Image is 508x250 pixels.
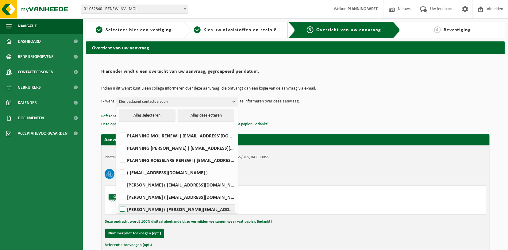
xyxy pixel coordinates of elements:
[194,26,283,34] a: 2Kies uw afvalstoffen en recipiënten
[118,180,235,189] label: [PERSON_NAME] ( [EMAIL_ADDRESS][DOMAIN_NAME] )
[240,97,300,106] p: te informeren over deze aanvraag.
[118,168,235,177] label: ( [EMAIL_ADDRESS][DOMAIN_NAME] )
[18,126,67,141] span: Acceptatievoorwaarden
[18,64,53,80] span: Contactpersonen
[86,41,505,53] h2: Overzicht van uw aanvraag
[116,97,238,106] button: Kies bestaand contactpersoon
[96,26,102,33] span: 1
[118,131,235,140] label: PLANNING MOL RENEWI ( [EMAIL_ADDRESS][DOMAIN_NAME] )
[18,34,41,49] span: Dashboard
[178,110,234,122] button: Alles deselecteren
[104,137,150,142] strong: Aanvraag voor [DATE]
[101,112,148,120] button: Referentie toevoegen (opt.)
[105,241,152,249] button: Referentie toevoegen (opt.)
[444,28,471,33] span: Bevestiging
[348,7,378,11] strong: PLANNING WEST
[105,155,131,159] strong: Plaatsingsadres:
[18,18,37,34] span: Navigatie
[118,192,235,202] label: [PERSON_NAME] ( [EMAIL_ADDRESS][DOMAIN_NAME] )
[101,120,268,128] button: Deze opdracht wordt 100% digitaal afgehandeld, zo vermijden we samen weer wat papier. Bedankt!
[81,5,188,13] span: 01-052840 - RENEWI NV - MOL
[101,69,490,77] h2: Hieronder vindt u een overzicht van uw aanvraag, gegroepeerd per datum.
[119,110,175,122] button: Alles selecteren
[106,28,172,33] span: Selecteer hier een vestiging
[18,95,37,110] span: Kalender
[204,28,288,33] span: Kies uw afvalstoffen en recipiënten
[194,26,201,33] span: 2
[105,218,272,226] button: Deze opdracht wordt 100% digitaal afgehandeld, zo vermijden we samen weer wat papier. Bedankt!
[18,49,54,64] span: Bedrijfsgegevens
[317,28,381,33] span: Overzicht van uw aanvraag
[18,110,44,126] span: Documenten
[101,97,114,106] p: Ik wens
[119,97,230,106] span: Kies bestaand contactpersoon
[108,189,126,207] img: BL-SO-LV.png
[18,80,41,95] span: Gebruikers
[101,87,490,91] p: Indien u dit wenst kunt u een collega informeren over deze aanvraag, die ontvangt dan een kopie v...
[307,26,314,33] span: 3
[89,26,179,34] a: 1Selecteer hier een vestiging
[118,156,235,165] label: PLANNING ROESELARE RENEWI ( [EMAIL_ADDRESS][DOMAIN_NAME] )
[118,143,235,152] label: PLANNING [PERSON_NAME] ( [EMAIL_ADDRESS][DOMAIN_NAME] )
[434,26,441,33] span: 4
[118,205,235,214] label: [PERSON_NAME] ( [PERSON_NAME][EMAIL_ADDRESS][DOMAIN_NAME] )
[105,229,164,238] button: Nummerplaat toevoegen (opt.)
[81,5,188,14] span: 01-052840 - RENEWI NV - MOL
